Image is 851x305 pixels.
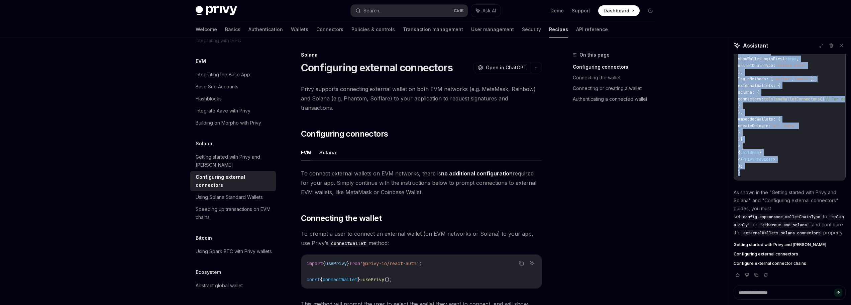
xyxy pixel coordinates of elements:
span: Open in ChatGPT [486,64,527,71]
span: { [738,150,740,155]
span: , [796,56,799,62]
span: externalWallets [738,83,773,88]
p: As shown in the "Getting started with Privy and Solana" and "Configuring external connectors" gui... [734,188,846,237]
span: createOnLogin [738,123,768,129]
button: Solana [319,145,336,160]
span: } [738,130,740,135]
h1: Configuring external connectors [301,62,453,74]
a: Demo [550,7,564,14]
a: Wallets [291,21,308,37]
span: showWalletLoginFirst [738,56,785,62]
button: Open in ChatGPT [473,62,531,73]
span: import [307,260,323,266]
a: Configuring connectors [573,62,661,72]
span: Ctrl K [454,8,464,13]
span: Ask AI [483,7,496,14]
span: Dashboard [604,7,629,14]
a: Configuring external connectors [190,171,276,191]
span: Privy supports connecting external wallet on both EVM networks (e.g. MetaMask, Rainbow) and Solan... [301,84,542,112]
span: Assistant [743,42,768,50]
a: API reference [576,21,608,37]
a: Authentication [248,21,283,37]
span: ], [811,76,815,82]
span: , [792,76,794,82]
span: To prompt a user to connect an external wallet (on EVM networks or Solana) to your app, use Privy... [301,229,542,248]
span: connectors [738,96,761,102]
div: Getting started with Privy and [PERSON_NAME] [196,153,272,169]
a: Security [522,21,541,37]
a: Using Solana Standard Wallets [190,191,276,203]
a: Dashboard [598,5,640,16]
span: externalWallets.solana.connectors [743,230,821,236]
div: Integrating the Base App [196,71,250,79]
h5: Solana [196,140,212,148]
a: Support [572,7,590,14]
span: 'solana-only' [734,214,844,228]
span: children [740,150,759,155]
span: { [323,260,325,266]
span: : [785,56,787,62]
a: Recipes [549,21,568,37]
a: Getting started with Privy and [PERSON_NAME] [734,242,846,247]
span: 'ethereum-and-solana' [760,222,809,228]
span: > [738,143,740,149]
span: walletChainType [738,63,773,68]
div: Speeding up transactions on EVM chains [196,205,272,221]
span: > [773,157,775,162]
a: Building on Morpho with Privy [190,117,276,129]
button: Send message [834,289,842,297]
span: ); [738,163,743,169]
span: : { [773,83,780,88]
span: '@privy-io/react-auth' [360,260,419,266]
span: usePrivy [363,277,384,283]
div: Base Sub Accounts [196,83,238,91]
div: Using Solana Standard Wallets [196,193,263,201]
a: Connecting the wallet [573,72,661,83]
span: PrivyProvider [743,157,773,162]
div: Search... [363,7,382,15]
div: Building on Morpho with Privy [196,119,261,127]
button: Toggle dark mode [645,5,656,16]
a: Basics [225,21,240,37]
span: }, [738,110,743,115]
span: Configuring external connectors [734,251,798,257]
button: Copy the contents from the code block [517,259,526,268]
a: User management [471,21,514,37]
h5: Bitcoin [196,234,212,242]
a: Welcome [196,21,217,37]
a: Connecting or creating a wallet [573,83,661,94]
span: : { [773,117,780,122]
span: To connect external wallets on EVM networks, there is required for your app. Simply continue with... [301,169,542,197]
div: Configuring external connectors [196,173,272,189]
span: Configure external connector chains [734,261,806,266]
span: 'all-users' [771,123,796,129]
span: } [738,103,740,108]
span: } [357,277,360,283]
span: () [820,96,825,102]
a: Flashblocks [190,93,276,105]
span: true [787,56,796,62]
a: Base Sub Accounts [190,81,276,93]
span: } [738,170,740,175]
a: Configuring external connectors [734,251,846,257]
span: (); [384,277,392,283]
div: Abstract global wallet [196,282,243,290]
a: Connectors [316,21,343,37]
span: 'solana-only' [775,63,806,68]
a: Authenticating a connected wallet [573,94,661,104]
span: embeddedWallets [738,117,773,122]
img: dark logo [196,6,237,15]
a: Configure external connector chains [734,261,846,266]
a: Abstract global wallet [190,280,276,292]
span: const [307,277,320,283]
span: : { [752,90,759,95]
span: Getting started with Privy and [PERSON_NAME] [734,242,826,247]
span: 'wallet' [773,76,792,82]
span: = [360,277,363,283]
span: }} [738,137,743,142]
h5: Ecosystem [196,268,221,276]
span: loginMethods [738,76,766,82]
span: from [349,260,360,266]
span: Configuring connectors [301,129,388,139]
a: Getting started with Privy and [PERSON_NAME] [190,151,276,171]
